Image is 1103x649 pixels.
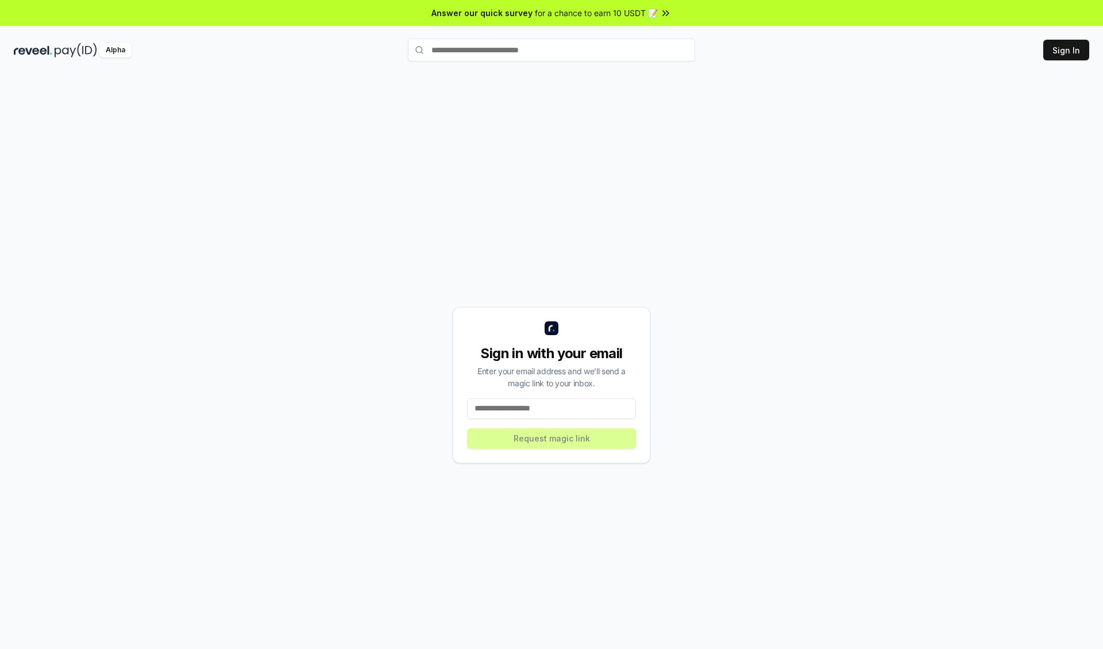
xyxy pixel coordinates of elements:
button: Sign In [1043,40,1089,60]
div: Sign in with your email [467,344,636,363]
div: Alpha [99,43,132,57]
div: Enter your email address and we’ll send a magic link to your inbox. [467,365,636,389]
img: pay_id [55,43,97,57]
span: Answer our quick survey [431,7,533,19]
span: for a chance to earn 10 USDT 📝 [535,7,658,19]
img: logo_small [545,321,558,335]
img: reveel_dark [14,43,52,57]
